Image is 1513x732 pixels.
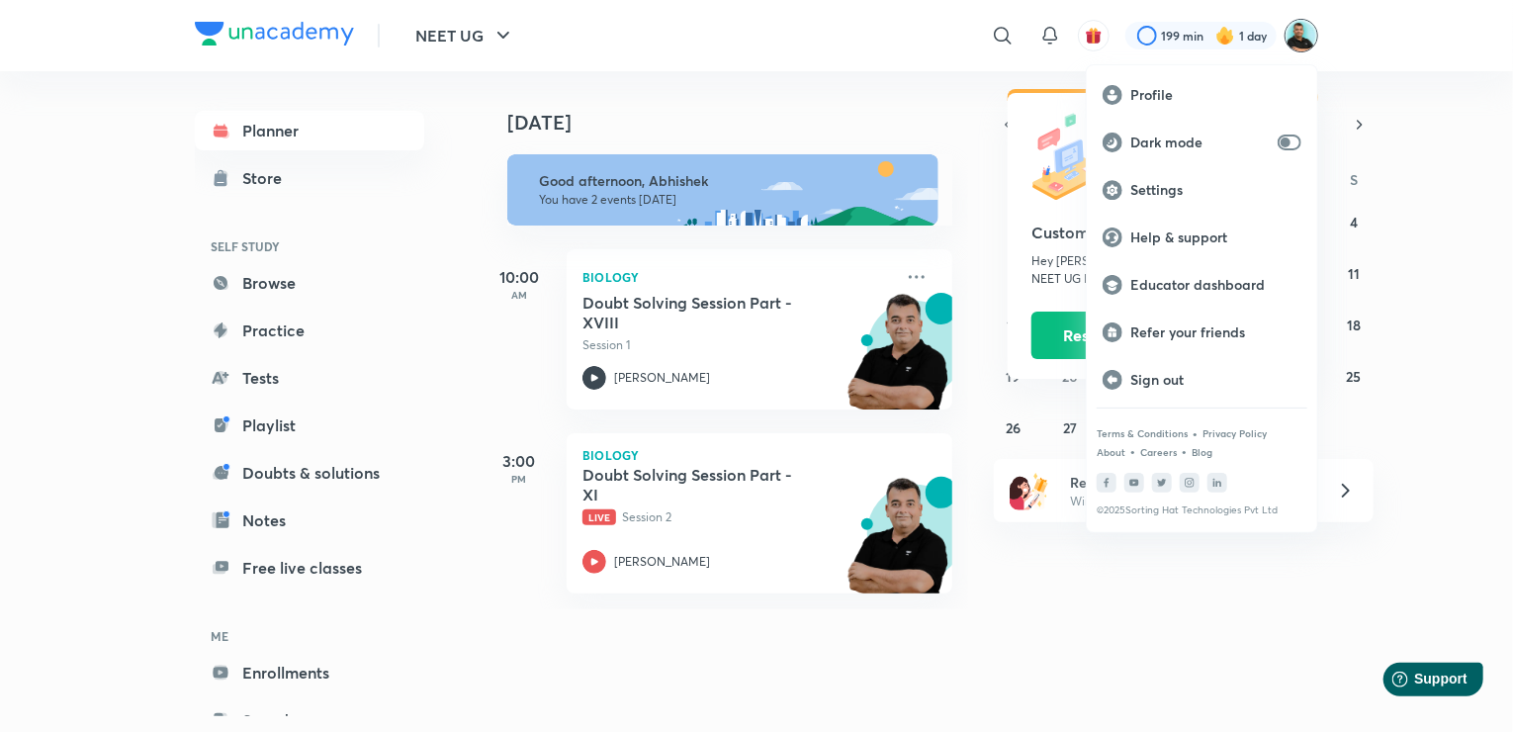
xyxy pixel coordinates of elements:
p: Help & support [1130,229,1301,246]
a: Help & support [1087,214,1317,261]
p: Refer your friends [1130,323,1301,341]
div: • [1181,442,1188,460]
div: • [1192,424,1199,442]
a: Terms & Conditions [1097,427,1188,439]
p: Sign out [1130,371,1301,389]
a: Profile [1087,71,1317,119]
a: About [1097,446,1125,458]
a: Careers [1140,446,1177,458]
a: Settings [1087,166,1317,214]
iframe: Help widget launcher [1337,655,1491,710]
a: Privacy Policy [1202,427,1267,439]
p: Settings [1130,181,1301,199]
p: Educator dashboard [1130,276,1301,294]
p: Dark mode [1130,134,1270,151]
a: Blog [1192,446,1212,458]
p: © 2025 Sorting Hat Technologies Pvt Ltd [1097,504,1307,516]
div: • [1129,442,1136,460]
p: Profile [1130,86,1301,104]
a: Educator dashboard [1087,261,1317,309]
a: Refer your friends [1087,309,1317,356]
